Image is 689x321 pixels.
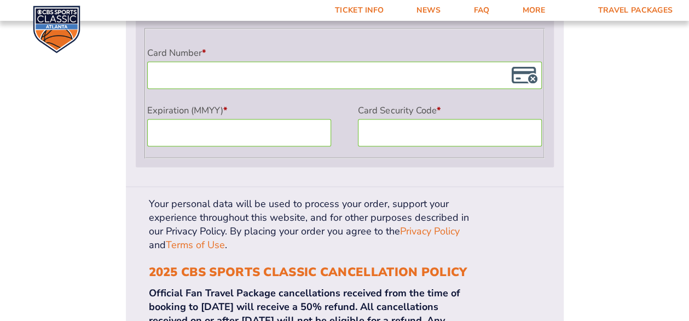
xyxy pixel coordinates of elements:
abbr: required [202,47,206,59]
img: CBS Sports Classic [33,5,80,53]
iframe: Secure Credit Card Frame - Credit Card Number [153,64,543,87]
iframe: Secure Credit Card Frame - CVV [363,122,543,145]
a: Terms of Use [166,238,225,252]
a: Privacy Policy [400,225,460,238]
h3: 2025 CBS Sports Classic Cancellation Policy [149,265,472,279]
fieldset: Payment Info [144,28,545,158]
p: Your personal data will be used to process your order, support your experience throughout this we... [149,197,472,253]
label: Expiration (MMYY) [147,101,331,119]
iframe: Secure Credit Card Frame - Expiration Date [153,122,332,145]
label: Card Security Code [358,101,542,119]
abbr: required [223,104,227,117]
abbr: required [436,104,440,117]
label: Card Number [147,44,542,62]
